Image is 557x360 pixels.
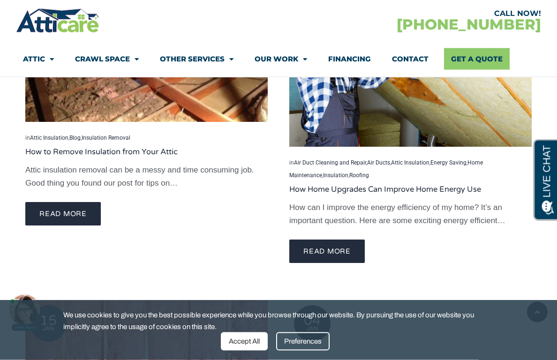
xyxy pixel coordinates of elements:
[430,159,467,166] a: Energy Saving
[23,48,54,70] a: Attic
[391,159,429,166] a: Attic Insulation
[25,164,268,190] p: Attic insulation removal can be a messy and time consuming job. Good thing you found our post for...
[289,240,365,263] a: Read more
[30,135,68,141] a: Attic Insulation
[349,172,369,179] a: Roofing
[75,48,139,70] a: Crawl Space
[289,201,532,227] p: How can I improve the energy efficiency of my home? It’s an important question. Here are some exc...
[328,48,371,70] a: Financing
[23,48,534,70] nav: Menu
[289,159,483,178] a: Home Maintenance
[82,135,130,141] a: Insulation Removal
[5,262,155,332] iframe: Chat Invitation
[392,48,429,70] a: Contact
[289,185,481,194] a: How Home Upgrades Can Improve Home Energy Use
[160,48,233,70] a: Other Services
[289,159,483,178] span: in , , , , , ,
[255,48,307,70] a: Our Work
[278,10,541,17] div: CALL NOW!
[221,332,268,351] div: Accept All
[367,159,390,166] a: Air Ducts
[25,202,101,225] a: Read more
[25,135,130,141] span: in , ,
[25,147,178,157] a: How to Remove Insulation from Your Attic
[69,135,81,141] a: Blog
[23,7,75,19] span: Opens a chat window
[276,332,330,351] div: Preferences
[444,48,510,70] a: Get A Quote
[294,159,366,166] a: Air Duct Cleaning and Repair
[323,172,348,179] a: Insulation
[63,309,486,332] span: We use cookies to give you the best possible experience while you browse through our website. By ...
